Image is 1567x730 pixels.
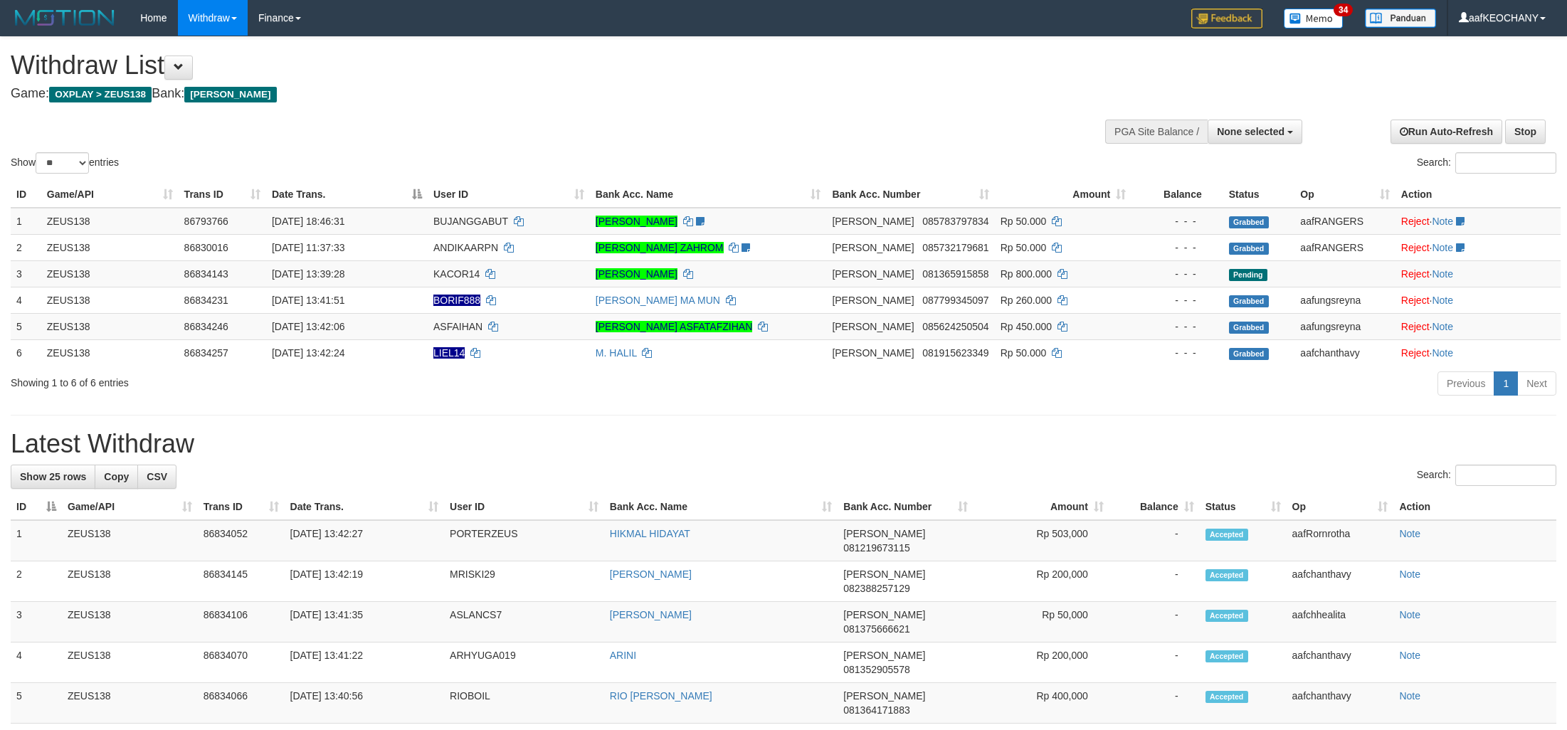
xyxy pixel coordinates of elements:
[1137,214,1218,228] div: - - -
[1109,683,1200,724] td: -
[610,568,692,580] a: [PERSON_NAME]
[1401,347,1430,359] a: Reject
[1287,561,1394,602] td: aafchanthavy
[995,181,1132,208] th: Amount: activate to sort column ascending
[1432,321,1453,332] a: Note
[433,216,508,227] span: BUJANGGABUT
[843,704,909,716] span: Copy 081364171883 to clipboard
[832,216,914,227] span: [PERSON_NAME]
[843,609,925,620] span: [PERSON_NAME]
[1455,152,1556,174] input: Search:
[843,664,909,675] span: Copy 081352905578 to clipboard
[104,471,129,482] span: Copy
[1395,181,1561,208] th: Action
[285,683,445,724] td: [DATE] 13:40:56
[20,471,86,482] span: Show 25 rows
[272,268,344,280] span: [DATE] 13:39:28
[1399,690,1420,702] a: Note
[184,347,228,359] span: 86834257
[590,181,827,208] th: Bank Acc. Name: activate to sort column ascending
[832,347,914,359] span: [PERSON_NAME]
[184,242,228,253] span: 86830016
[1109,642,1200,683] td: -
[444,642,604,683] td: ARHYUGA019
[11,7,119,28] img: MOTION_logo.png
[843,690,925,702] span: [PERSON_NAME]
[184,216,228,227] span: 86793766
[1391,120,1502,144] a: Run Auto-Refresh
[137,465,176,489] a: CSV
[1399,528,1420,539] a: Note
[11,465,95,489] a: Show 25 rows
[184,87,276,102] span: [PERSON_NAME]
[922,321,988,332] span: Copy 085624250504 to clipboard
[922,216,988,227] span: Copy 085783797834 to clipboard
[1229,322,1269,334] span: Grabbed
[922,347,988,359] span: Copy 081915623349 to clipboard
[922,268,988,280] span: Copy 081365915858 to clipboard
[596,321,752,332] a: [PERSON_NAME] ASFATAFZIHAN
[1395,339,1561,366] td: ·
[62,561,198,602] td: ZEUS138
[272,216,344,227] span: [DATE] 18:46:31
[1365,9,1436,28] img: panduan.png
[1208,120,1302,144] button: None selected
[1109,561,1200,602] td: -
[198,602,285,642] td: 86834106
[11,602,62,642] td: 3
[62,642,198,683] td: ZEUS138
[1229,295,1269,307] span: Grabbed
[444,520,604,561] td: PORTERZEUS
[1287,520,1394,561] td: aafRornrotha
[843,583,909,594] span: Copy 082388257129 to clipboard
[1455,465,1556,486] input: Search:
[1287,494,1394,520] th: Op: activate to sort column ascending
[41,287,179,313] td: ZEUS138
[843,542,909,554] span: Copy 081219673115 to clipboard
[596,216,677,227] a: [PERSON_NAME]
[1001,295,1052,306] span: Rp 260.000
[1001,242,1047,253] span: Rp 50.000
[285,561,445,602] td: [DATE] 13:42:19
[444,683,604,724] td: RIOBOIL
[272,347,344,359] span: [DATE] 13:42:24
[433,321,482,332] span: ASFAIHAN
[1494,371,1518,396] a: 1
[1287,642,1394,683] td: aafchanthavy
[596,268,677,280] a: [PERSON_NAME]
[1109,520,1200,561] td: -
[11,234,41,260] td: 2
[1105,120,1208,144] div: PGA Site Balance /
[1223,181,1295,208] th: Status
[974,642,1109,683] td: Rp 200,000
[285,520,445,561] td: [DATE] 13:42:27
[1294,181,1395,208] th: Op: activate to sort column ascending
[285,642,445,683] td: [DATE] 13:41:22
[1109,602,1200,642] td: -
[1401,268,1430,280] a: Reject
[41,234,179,260] td: ZEUS138
[1505,120,1546,144] a: Stop
[11,339,41,366] td: 6
[1432,295,1453,306] a: Note
[610,690,712,702] a: RIO [PERSON_NAME]
[843,623,909,635] span: Copy 081375666621 to clipboard
[1393,494,1556,520] th: Action
[1137,240,1218,255] div: - - -
[198,561,285,602] td: 86834145
[62,602,198,642] td: ZEUS138
[11,494,62,520] th: ID: activate to sort column descending
[1399,650,1420,661] a: Note
[1401,216,1430,227] a: Reject
[1137,293,1218,307] div: - - -
[1284,9,1344,28] img: Button%20Memo.svg
[1200,494,1287,520] th: Status: activate to sort column ascending
[62,683,198,724] td: ZEUS138
[272,295,344,306] span: [DATE] 13:41:51
[1432,242,1453,253] a: Note
[1417,465,1556,486] label: Search:
[41,208,179,235] td: ZEUS138
[184,268,228,280] span: 86834143
[1395,234,1561,260] td: ·
[1229,243,1269,255] span: Grabbed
